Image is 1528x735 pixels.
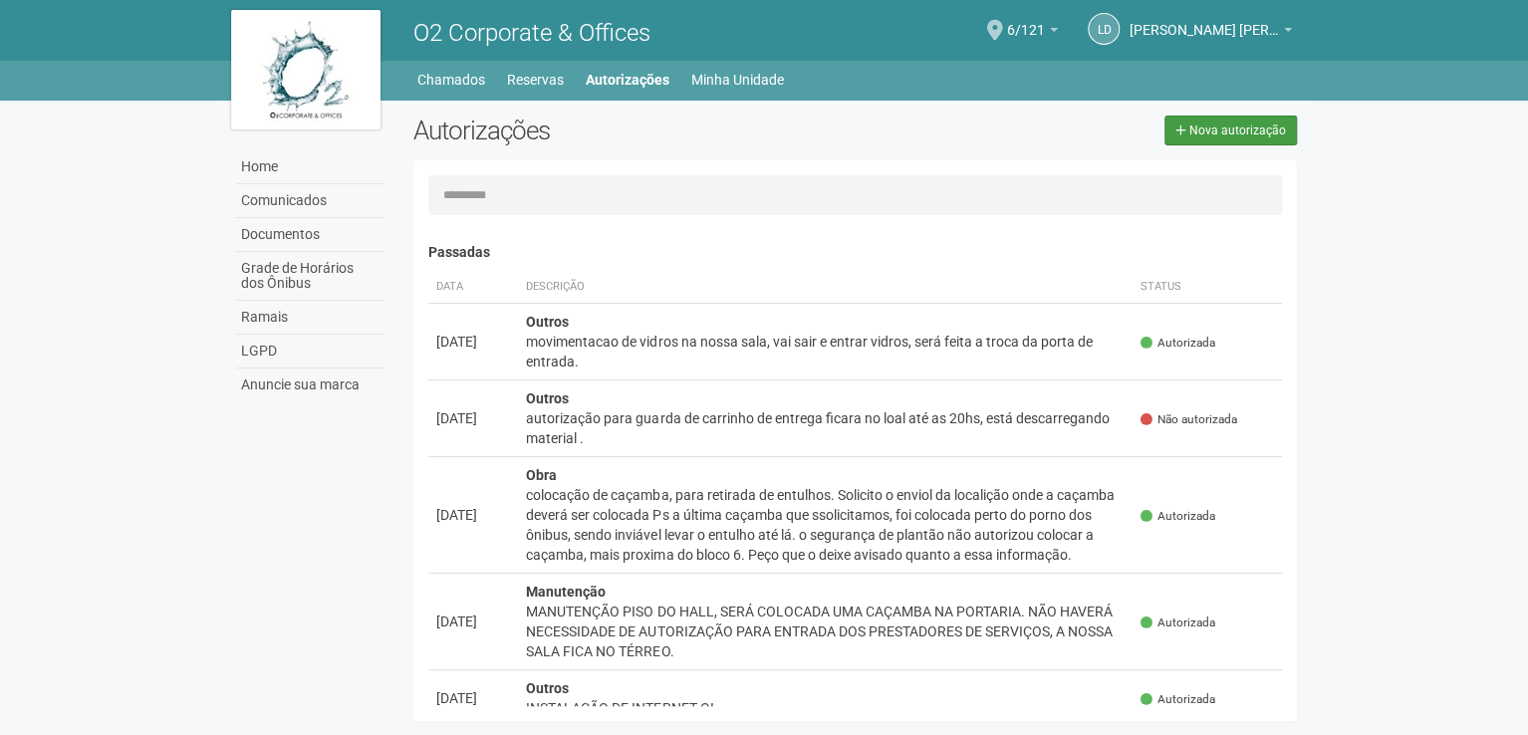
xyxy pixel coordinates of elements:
a: Chamados [417,66,485,94]
span: Autorizada [1141,614,1215,631]
img: logo.jpg [231,10,381,129]
a: Documentos [236,218,383,252]
a: Grade de Horários dos Ônibus [236,252,383,301]
a: Autorizações [586,66,669,94]
a: [PERSON_NAME] [PERSON_NAME] [1130,25,1292,41]
div: [DATE] [436,688,510,708]
th: Descrição [518,271,1133,304]
strong: Outros [526,680,569,696]
span: Autorizada [1141,691,1215,708]
div: [DATE] [436,332,510,352]
span: Autorizada [1141,508,1215,525]
span: Nova autorização [1189,123,1286,137]
div: [DATE] [436,408,510,428]
div: [DATE] [436,505,510,525]
div: [DATE] [436,612,510,631]
h4: Passadas [428,245,1282,260]
a: Ramais [236,301,383,335]
span: Não autorizada [1141,411,1237,428]
a: LD [1088,13,1120,45]
a: 6/121 [1007,25,1058,41]
strong: Obra [526,467,557,483]
a: Anuncie sua marca [236,368,383,401]
strong: Outros [526,390,569,406]
span: 6/121 [1007,3,1045,38]
span: Autorizada [1141,335,1215,352]
strong: Outros [526,314,569,330]
a: Minha Unidade [691,66,784,94]
div: colocação de caçamba, para retirada de entulhos. Solicito o enviol da localição onde a caçamba de... [526,485,1125,565]
a: Comunicados [236,184,383,218]
th: Data [428,271,518,304]
span: O2 Corporate & Offices [413,19,650,47]
div: INSTALAÇÃO DE INTERNET OI [526,698,1125,718]
h2: Autorizações [413,116,840,145]
div: MANUTENÇÃO PISO DO HALL, SERÁ COLOCADA UMA CAÇAMBA NA PORTARIA. NÃO HAVERÁ NECESSIDADE DE AUTORIZ... [526,602,1125,661]
strong: Manutenção [526,584,606,600]
a: Reservas [507,66,564,94]
span: LEILA DIONIZIO COUTINHO [1130,3,1279,38]
a: Nova autorização [1164,116,1297,145]
div: movimentacao de vidros na nossa sala, vai sair e entrar vidros, será feita a troca da porta de en... [526,332,1125,371]
a: LGPD [236,335,383,368]
a: Home [236,150,383,184]
th: Status [1133,271,1282,304]
div: autorização para guarda de carrinho de entrega ficara no loal até as 20hs, está descarregando mat... [526,408,1125,448]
